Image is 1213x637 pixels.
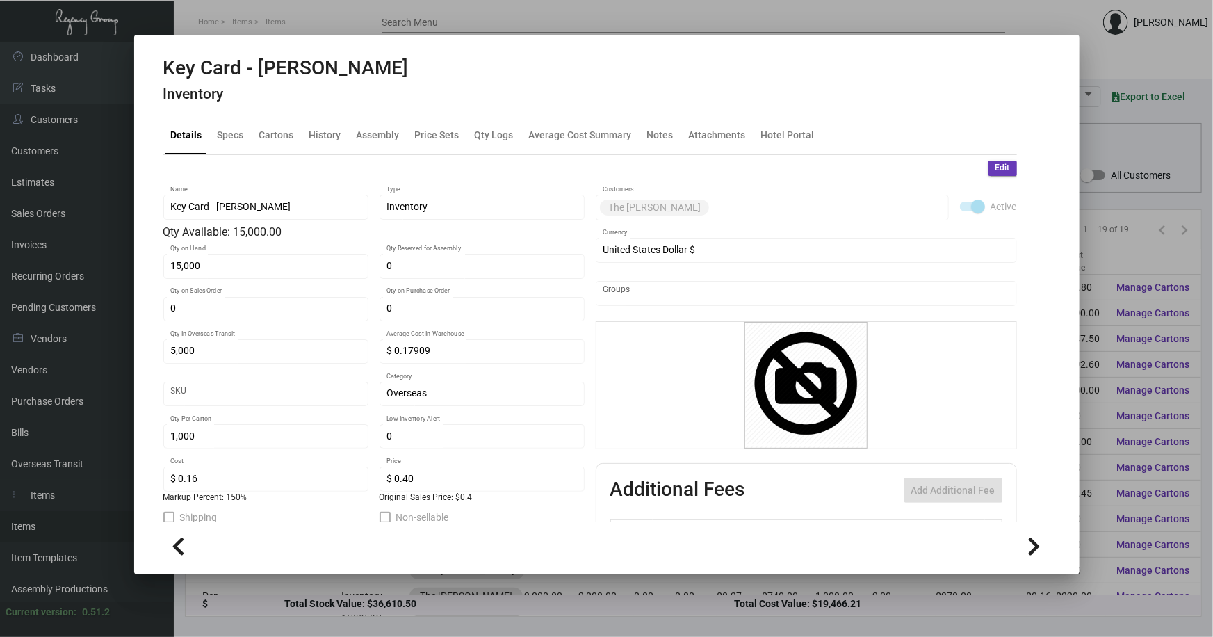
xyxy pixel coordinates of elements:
span: Non-sellable [396,509,449,526]
mat-chip: The [PERSON_NAME] [600,200,709,216]
th: Active [610,520,653,545]
span: Shipping [180,509,218,526]
div: History [309,128,341,143]
h2: Additional Fees [610,478,745,503]
div: Cartons [259,128,294,143]
div: Average Cost Summary [529,128,632,143]
th: Cost [808,520,865,545]
button: Edit [988,161,1017,176]
button: Add Additional Fee [904,478,1002,503]
div: Assembly [357,128,400,143]
div: Current version: [6,605,76,620]
div: Hotel Portal [761,128,815,143]
div: Attachments [689,128,746,143]
span: Active [991,198,1017,215]
div: Notes [647,128,674,143]
input: Add new.. [712,202,941,213]
div: Qty Available: 15,000.00 [163,224,585,241]
input: Add new.. [603,288,1009,299]
th: Type [653,520,808,545]
th: Price type [922,520,985,545]
div: Price Sets [415,128,459,143]
div: 0.51.2 [82,605,110,620]
h4: Inventory [163,86,409,103]
span: Edit [995,162,1010,174]
div: Specs [218,128,244,143]
h2: Key Card - [PERSON_NAME] [163,56,409,80]
div: Details [171,128,202,143]
th: Price [865,520,922,545]
span: Add Additional Fee [911,485,995,496]
div: Qty Logs [475,128,514,143]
